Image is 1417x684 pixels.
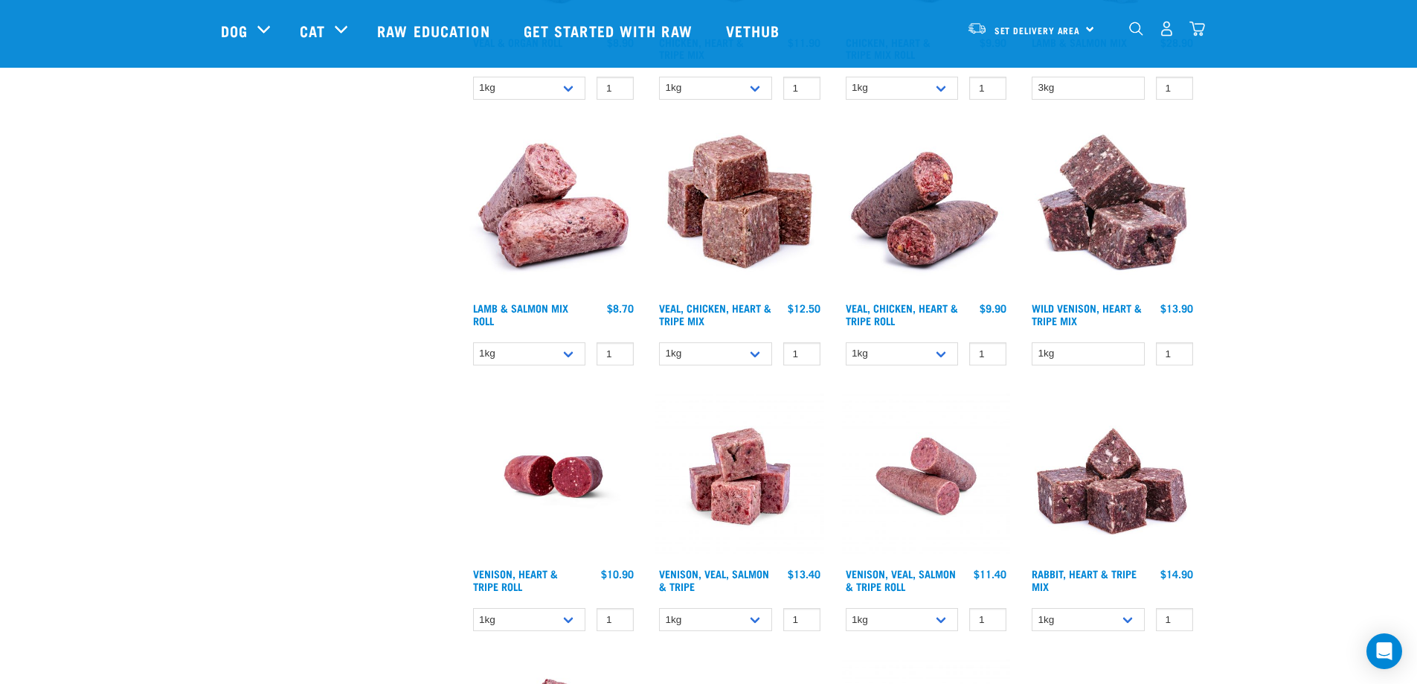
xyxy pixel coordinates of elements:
img: Venison Veal Salmon Tripe 1651 [842,392,1011,561]
a: Veal, Chicken, Heart & Tripe Roll [846,305,958,322]
div: $9.90 [980,302,1006,314]
a: Veal, Chicken, Heart & Tripe Mix [659,305,771,322]
input: 1 [969,77,1006,100]
div: $8.70 [607,302,634,314]
img: Raw Essentials Venison Heart & Tripe Hypoallergenic Raw Pet Food Bulk Roll Unwrapped [469,392,638,561]
a: Venison, Veal, Salmon & Tripe [659,571,769,588]
a: Venison, Heart & Tripe Roll [473,571,558,588]
input: 1 [969,608,1006,631]
a: Raw Education [362,1,508,60]
a: Wild Venison, Heart & Tripe Mix [1032,305,1142,322]
a: Dog [221,19,248,42]
a: Vethub [711,1,799,60]
input: 1 [783,608,820,631]
input: 1 [1156,77,1193,100]
img: 1263 Chicken Organ Roll 02 [842,127,1011,295]
a: Venison, Veal, Salmon & Tripe Roll [846,571,956,588]
img: Venison Veal Salmon Tripe 1621 [655,392,824,561]
a: Lamb & Salmon Mix Roll [473,305,568,322]
div: $13.40 [788,568,820,580]
div: $11.40 [974,568,1006,580]
input: 1 [1156,342,1193,365]
input: 1 [597,77,634,100]
input: 1 [1156,608,1193,631]
div: $12.50 [788,302,820,314]
span: Set Delivery Area [995,28,1081,33]
a: Get started with Raw [509,1,711,60]
a: Rabbit, Heart & Tripe Mix [1032,571,1137,588]
input: 1 [783,77,820,100]
img: home-icon-1@2x.png [1129,22,1143,36]
div: $13.90 [1160,302,1193,314]
input: 1 [597,608,634,631]
input: 1 [969,342,1006,365]
img: user.png [1159,21,1175,36]
img: home-icon@2x.png [1189,21,1205,36]
div: $10.90 [601,568,634,580]
img: Veal Chicken Heart Tripe Mix 01 [655,127,824,295]
a: Cat [300,19,325,42]
div: Open Intercom Messenger [1366,633,1402,669]
img: van-moving.png [967,22,987,35]
div: $14.90 [1160,568,1193,580]
img: 1175 Rabbit Heart Tripe Mix 01 [1028,392,1197,561]
img: 1261 Lamb Salmon Roll 01 [469,127,638,295]
input: 1 [783,342,820,365]
img: 1171 Venison Heart Tripe Mix 01 [1028,127,1197,295]
input: 1 [597,342,634,365]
